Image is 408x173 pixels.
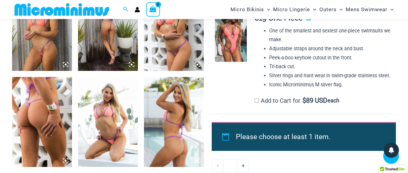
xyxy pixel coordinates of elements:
span: Outers [319,2,337,17]
li: Adjustable straps around the neck and bust. [269,44,391,53]
a: Micro BikinisMenu ToggleMenu Toggle [229,2,272,17]
img: MM SHOP LOGO FLAT [12,3,112,16]
li: Peek-a-boo keyhole cutout in the front. [269,53,391,62]
span: $ [302,97,306,104]
img: Wild Card Neon Bliss 312 Top 449 Thong 02 [144,77,204,167]
span: Menu Toggle [337,2,343,17]
img: Wild Card Neon Bliss 312 Top 449 Thong 06 [78,77,138,167]
input: Add to Cart for$89 USD each [255,98,259,103]
a: Search icon link [123,6,129,13]
span: Menu Toggle [264,2,270,17]
nav: Site Navigation [228,1,396,18]
a: - [212,159,223,172]
input: Product quantity [223,159,237,172]
span: Mens Swimwear [346,2,387,17]
li: Tri-back cut. [269,62,391,71]
span: 89 USD [302,98,327,104]
li: One of the smallest and sexiest one-piece swimsuits we make. [269,26,391,44]
span: 819 One Piece [255,14,303,22]
span: Menu Toggle [387,2,393,17]
img: Wild Card Neon Bliss 312 Top 457 Micro 05 [12,77,72,167]
label: Add to Cart for [255,97,340,104]
span: each [328,98,339,104]
li: Iconic Microminimus M silver flag. [269,80,391,89]
a: Account icon link [135,7,140,12]
li: Silver rings and hard wear in swim-grade stainless steel. [269,71,391,80]
a: + [237,159,249,172]
li: Please choose at least 1 item. [236,130,382,144]
span: Micro Lingerie [273,2,310,17]
a: Micro LingerieMenu ToggleMenu Toggle [272,2,318,17]
a: View Shopping Cart, empty [146,2,160,16]
a: Mens SwimwearMenu ToggleMenu Toggle [344,2,395,17]
a: OutersMenu ToggleMenu Toggle [318,2,344,17]
span: Menu Toggle [310,2,316,17]
span: Micro Bikinis [230,2,264,17]
img: Wild Card Neon Bliss 819 One Piece 04 [215,14,247,62]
